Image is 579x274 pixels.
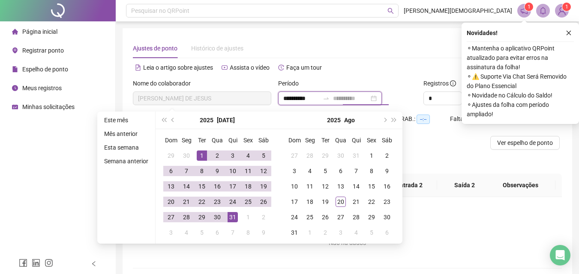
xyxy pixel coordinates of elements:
div: 30 [382,212,392,222]
div: 19 [258,181,269,192]
td: 2025-08-17 [287,194,302,209]
div: 29 [197,212,207,222]
div: 13 [336,181,346,192]
th: Seg [302,133,318,148]
span: Espelho de ponto [22,66,68,73]
div: 6 [212,227,222,238]
td: 2025-08-31 [287,225,302,240]
td: 2025-08-30 [379,209,395,225]
td: 2025-08-15 [364,179,379,194]
div: 7 [181,166,192,176]
button: prev-year [168,112,178,129]
div: 29 [166,150,176,161]
td: 2025-09-06 [379,225,395,240]
td: 2025-08-16 [379,179,395,194]
span: ⚬ Novidade no Cálculo do Saldo! [467,91,574,100]
td: 2025-09-01 [302,225,318,240]
li: Semana anterior [101,156,152,166]
div: 3 [166,227,176,238]
div: 10 [289,181,300,192]
div: 9 [258,227,269,238]
th: Entrada 2 [382,174,437,197]
td: 2025-08-26 [318,209,333,225]
th: Ter [318,133,333,148]
td: 2025-07-06 [163,163,179,179]
div: 26 [320,212,330,222]
td: 2025-08-06 [333,163,348,179]
div: 30 [336,150,346,161]
div: 10 [228,166,238,176]
div: 1 [243,212,253,222]
div: 23 [212,197,222,207]
span: to [323,95,330,102]
div: 1 [366,150,377,161]
div: 31 [289,227,300,238]
td: 2025-08-02 [256,209,271,225]
button: next-year [380,112,389,129]
div: 8 [366,166,377,176]
div: 6 [382,227,392,238]
div: 24 [289,212,300,222]
div: 6 [166,166,176,176]
button: month panel [344,112,355,129]
div: 3 [228,150,238,161]
div: 22 [197,197,207,207]
div: 1 [197,150,207,161]
label: Período [278,79,304,88]
td: 2025-07-30 [210,209,225,225]
button: super-next-year [390,112,399,129]
td: 2025-08-25 [302,209,318,225]
td: 2025-07-17 [225,179,240,194]
td: 2025-07-12 [256,163,271,179]
td: 2025-07-31 [348,148,364,163]
div: 5 [320,166,330,176]
div: 5 [258,150,269,161]
td: 2025-08-01 [240,209,256,225]
td: 2025-07-31 [225,209,240,225]
span: left [91,261,97,267]
span: Ver espelho de ponto [497,138,553,147]
button: Ver espelho de ponto [490,136,560,150]
div: 20 [166,197,176,207]
div: 23 [382,197,392,207]
div: 2 [212,150,222,161]
span: Ajustes de ponto [133,45,177,52]
div: H. TRAB.: [390,114,450,124]
td: 2025-08-08 [240,225,256,240]
td: 2025-08-07 [225,225,240,240]
div: 1 [305,227,315,238]
div: 26 [258,197,269,207]
span: file-text [135,65,141,71]
td: 2025-08-14 [348,179,364,194]
td: 2025-08-09 [256,225,271,240]
td: 2025-07-10 [225,163,240,179]
div: 30 [212,212,222,222]
div: 18 [305,197,315,207]
div: 15 [366,181,377,192]
li: Esta semana [101,142,152,153]
span: notification [520,7,528,15]
div: 27 [166,212,176,222]
td: 2025-08-06 [210,225,225,240]
td: 2025-07-28 [302,148,318,163]
button: super-prev-year [159,112,168,129]
span: clock-circle [12,85,18,91]
div: 17 [228,181,238,192]
div: 3 [336,227,346,238]
span: info-circle [450,80,456,86]
td: 2025-08-11 [302,179,318,194]
td: 2025-08-22 [364,194,379,209]
sup: 1 [525,3,533,11]
div: 5 [366,227,377,238]
div: 19 [320,197,330,207]
td: 2025-07-27 [287,148,302,163]
div: 24 [228,197,238,207]
div: 4 [305,166,315,176]
span: Leia o artigo sobre ajustes [143,64,213,71]
div: 2 [382,150,392,161]
td: 2025-09-04 [348,225,364,240]
span: Faltas: [450,115,469,122]
span: youtube [222,65,228,71]
span: Assista o vídeo [230,64,270,71]
td: 2025-07-18 [240,179,256,194]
